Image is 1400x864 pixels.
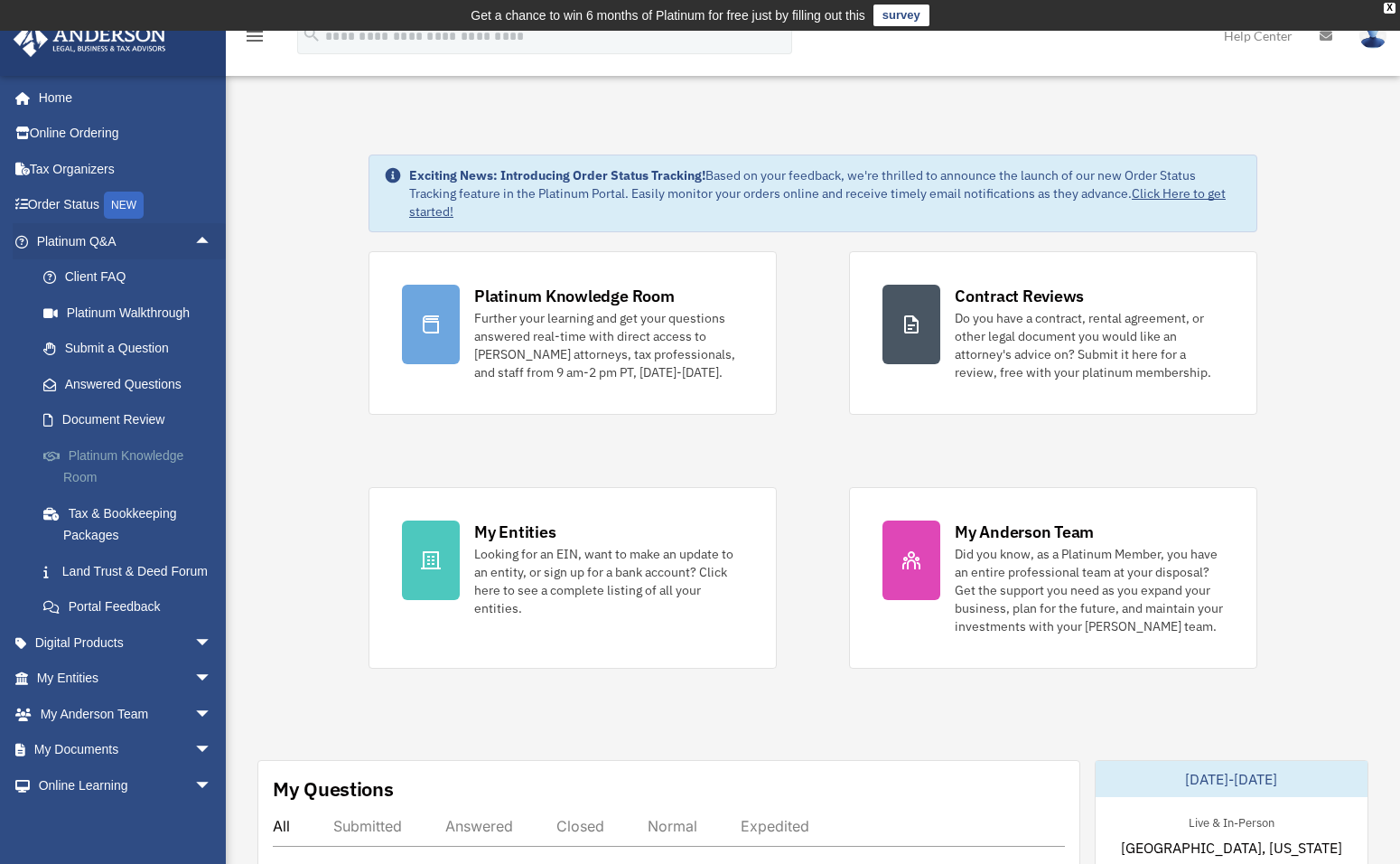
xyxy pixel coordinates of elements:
[409,167,705,183] strong: Exciting News: Introducing Order Status Tracking!
[244,32,266,47] a: menu
[25,295,239,331] a: Platinum Walkthrough
[369,487,777,669] a: My Entities Looking for an EIN, want to make an update to an entity, or sign up for a bank accoun...
[25,259,239,296] a: Client FAQ
[25,331,239,367] a: Submit a Question
[273,817,290,835] div: All
[474,521,555,543] div: My Entities
[13,661,239,697] a: My Entitiesarrow_drop_down
[25,402,239,438] a: Document Review
[194,661,230,698] span: arrow_drop_down
[13,625,239,661] a: Digital Productsarrow_drop_down
[1359,23,1386,49] img: User Pic
[471,5,865,26] div: Get a chance to win 6 months of Platinum for free just by filling out this
[25,437,239,495] a: Platinum Knowledge Room
[333,817,402,835] div: Submitted
[741,817,809,835] div: Expedited
[409,185,1226,220] a: Click Here to get started!
[194,767,230,804] span: arrow_drop_down
[648,817,697,835] div: Normal
[1174,812,1289,831] div: Live & In-Person
[849,487,1257,669] a: My Anderson Team Did you know, as a Platinum Member, you have an entire professional team at your...
[13,223,239,259] a: Platinum Q&Aarrow_drop_up
[273,775,394,803] div: My Questions
[194,696,230,733] span: arrow_drop_down
[194,625,230,662] span: arrow_drop_down
[13,187,239,224] a: Order StatusNEW
[445,817,513,835] div: Answered
[25,553,239,589] a: Land Trust & Deed Forum
[194,223,230,260] span: arrow_drop_up
[25,366,239,402] a: Answered Questions
[955,285,1084,307] div: Contract Reviews
[556,817,604,835] div: Closed
[13,80,230,116] a: Home
[8,22,172,57] img: Anderson Advisors Platinum Portal
[244,25,266,47] i: menu
[13,767,239,803] a: Online Learningarrow_drop_down
[955,309,1224,381] div: Do you have a contract, rental agreement, or other legal document you would like an attorney's ad...
[1121,837,1342,859] span: [GEOGRAPHIC_DATA], [US_STATE]
[13,116,239,152] a: Online Ordering
[955,545,1224,635] div: Did you know, as a Platinum Member, you have an entire professional team at your disposal? Get th...
[1384,3,1395,14] div: close
[849,251,1257,415] a: Contract Reviews Do you have a contract, rental agreement, or other legal document you would like...
[474,545,743,617] div: Looking for an EIN, want to make an update to an entity, or sign up for a bank account? Click her...
[369,251,777,415] a: Platinum Knowledge Room Further your learning and get your questions answered real-time with dire...
[409,166,1242,221] div: Based on your feedback, we're thrilled to announce the launch of our new Order Status Tracking fe...
[194,732,230,769] span: arrow_drop_down
[474,309,743,381] div: Further your learning and get your questions answered real-time with direct access to [PERSON_NAM...
[25,589,239,625] a: Portal Feedback
[25,495,239,553] a: Tax & Bookkeeping Packages
[1096,761,1368,797] div: [DATE]-[DATE]
[194,803,230,841] span: arrow_drop_down
[302,24,322,44] i: search
[474,285,675,307] div: Platinum Knowledge Room
[13,696,239,732] a: My Anderson Teamarrow_drop_down
[873,5,929,26] a: survey
[13,803,239,840] a: Billingarrow_drop_down
[13,732,239,768] a: My Documentsarrow_drop_down
[104,192,144,219] div: NEW
[13,151,239,187] a: Tax Organizers
[955,521,1094,543] div: My Anderson Team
